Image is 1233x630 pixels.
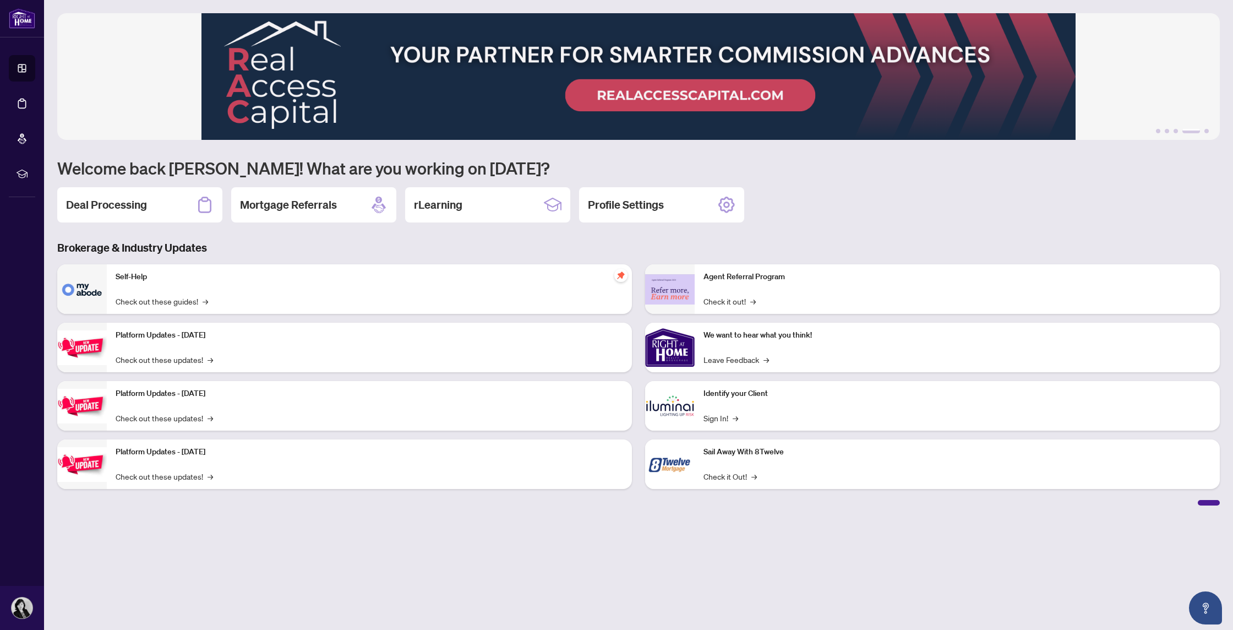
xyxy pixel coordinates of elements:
[703,446,1211,458] p: Sail Away With 8Twelve
[116,446,623,458] p: Platform Updates - [DATE]
[645,439,695,489] img: Sail Away With 8Twelve
[1165,129,1169,133] button: 2
[645,381,695,431] img: Identify your Client
[1189,591,1222,624] button: Open asap
[1174,129,1178,133] button: 3
[116,271,623,283] p: Self-Help
[66,197,147,213] h2: Deal Processing
[703,271,1211,283] p: Agent Referral Program
[588,197,664,213] h2: Profile Settings
[1156,129,1160,133] button: 1
[57,157,1220,178] h1: Welcome back [PERSON_NAME]! What are you working on [DATE]?
[208,470,213,482] span: →
[57,330,107,365] img: Platform Updates - July 21, 2025
[763,354,769,366] span: →
[703,412,738,424] a: Sign In!→
[12,598,32,618] img: Profile Icon
[645,274,695,305] img: Agent Referral Program
[703,295,756,307] a: Check it out!→
[116,412,213,424] a: Check out these updates!→
[116,470,213,482] a: Check out these updates!→
[703,329,1211,341] p: We want to hear what you think!
[614,269,628,282] span: pushpin
[414,197,462,213] h2: rLearning
[1204,129,1209,133] button: 5
[57,264,107,314] img: Self-Help
[9,8,35,29] img: logo
[645,323,695,372] img: We want to hear what you think!
[703,354,769,366] a: Leave Feedback→
[240,197,337,213] h2: Mortgage Referrals
[57,447,107,482] img: Platform Updates - June 23, 2025
[733,412,738,424] span: →
[208,354,213,366] span: →
[208,412,213,424] span: →
[116,329,623,341] p: Platform Updates - [DATE]
[116,388,623,400] p: Platform Updates - [DATE]
[1182,129,1200,133] button: 4
[750,295,756,307] span: →
[703,470,757,482] a: Check it Out!→
[203,295,208,307] span: →
[703,388,1211,400] p: Identify your Client
[57,13,1220,140] img: Slide 3
[751,470,757,482] span: →
[116,354,213,366] a: Check out these updates!→
[57,240,1220,256] h3: Brokerage & Industry Updates
[57,389,107,423] img: Platform Updates - July 8, 2025
[116,295,208,307] a: Check out these guides!→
